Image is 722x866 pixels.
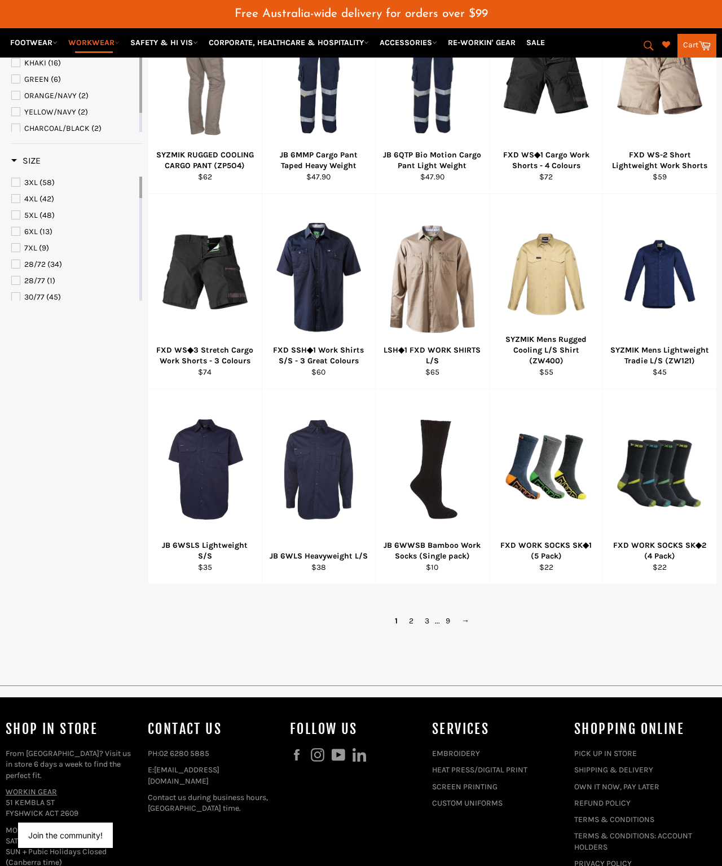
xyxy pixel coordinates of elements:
[24,58,46,68] span: KHAKI
[574,831,692,851] a: TERMS & CONDITIONS: ACCOUNT HOLDERS
[496,367,596,377] div: $55
[24,194,38,204] span: 4XL
[11,106,137,118] a: YELLOW/NAVY
[24,107,76,117] span: YELLOW/NAVY
[375,194,489,389] a: LSH◆1 FXD WORK SHIRTS L/S - Workin' Gear LSH◆1 FXD WORK SHIRTS L/S $65
[269,367,368,377] div: $60
[156,367,255,377] div: $74
[383,150,482,172] div: JB 6QTP Bio Motion Cargo Pant Light Weight
[24,260,46,269] span: 28/72
[156,150,255,172] div: SYZMIK RUGGED COOLING CARGO PANT (ZP5O4)
[204,33,373,52] a: CORPORATE, HEALTHCARE & HOSPITALITY
[574,815,654,824] a: TERMS & CONDITIONS
[574,765,653,775] a: SHIPPING & DELIVERY
[148,389,262,584] a: JB 6WSL Lightweight S/S - Workin' Gear JB 6WSLS Lightweight S/S $35
[496,562,596,573] div: $22
[6,748,137,781] p: From [GEOGRAPHIC_DATA]? Visit us in store 6 days a week to find the perfect fit.
[162,211,248,338] img: FXD WS◆3 Stretch Cargo Work Shorts - 3 Colours - Workin' Gear
[24,210,38,220] span: 5XL
[677,34,716,58] a: Cart
[156,540,255,562] div: JB 6WSLS Lightweight S/S
[156,562,255,573] div: $35
[39,227,52,236] span: (13)
[148,764,279,786] p: E:
[574,798,631,808] a: REFUND POLICY
[390,417,475,521] img: JB 6WWSB Bamboo Work Socks (Single pack) - Workin' Gear
[610,562,710,573] div: $22
[39,194,54,204] span: (42)
[610,540,710,562] div: FXD WORK SOCKS SK◆2 (4 Pack)
[496,334,596,367] div: SYZMIK Mens Rugged Cooling L/S Shirt (ZW400)
[617,16,702,143] img: FXD WS-2 Short Lightweight Work Shorts - Workin' Gear
[610,172,710,182] div: $59
[574,749,637,758] a: PICK UP IN STORE
[262,389,376,584] a: JB 6WLS Heavyweight L/S - Workin' Gear JB 6WLS Heavyweight L/S $38
[28,830,103,840] button: Join the community!
[276,417,362,521] img: JB 6WLS Heavyweight L/S - Workin' Gear
[11,291,137,304] a: 30/77
[617,406,702,533] img: FXD WORK SOCKS SK◆2 (4 Pack) - Workin' Gear
[6,787,57,797] a: WORKIN GEAR
[48,58,61,68] span: (16)
[496,172,596,182] div: $72
[156,345,255,367] div: FXD WS◆3 Stretch Cargo Work Shorts - 3 Colours
[610,367,710,377] div: $45
[504,210,589,338] img: SYZMIK ZW400 Mens Rugged Cooling L/S Shirt - Workin' Gear
[383,562,482,573] div: $10
[24,124,90,133] span: CHARCOAL/BLACK
[276,211,362,338] img: FXD SSH◆1 Work Shirts S/S - 3 Great Colours - Workin' Gear
[11,57,137,69] a: KHAKI
[24,243,37,253] span: 7XL
[390,15,475,143] img: JB 6QTP Bio Motion Cargo Pant Light Weight - Workin' Gear
[159,749,209,758] a: 02 6280 5885
[6,33,62,52] a: FOOTWEAR
[11,90,137,102] a: ORANGE/NAVY
[432,765,527,775] a: HEAT PRESS/DIGITAL PRINT
[11,209,137,222] a: 5XL
[24,91,77,100] span: ORANGE/NAVY
[11,177,137,189] a: 3XL
[383,345,482,367] div: LSH◆1 FXD WORK SHIRTS L/S
[496,150,596,172] div: FXD WS◆1 Cargo Work Shorts - 4 Colours
[11,275,137,287] a: 28/77
[489,194,603,389] a: SYZMIK ZW400 Mens Rugged Cooling L/S Shirt - Workin' Gear SYZMIK Mens Rugged Cooling L/S Shirt (Z...
[269,551,368,561] div: JB 6WLS Heavyweight L/S
[64,33,124,52] a: WORKWEAR
[617,214,702,335] img: SYZMIK ZW121 Mens Lightweight Tradie L/S - Workin' Gear
[269,172,368,182] div: $47.90
[11,155,41,166] h3: Size
[504,16,589,143] img: FXD WS◆1 Cargo Work Shorts - 4 Colours - Workin' Gear
[11,226,137,238] a: 6XL
[148,720,279,738] h4: Contact Us
[39,178,55,187] span: (58)
[162,15,248,143] img: SYZMIK ZP5O4 RUGGED COOLING CARGO PANT - Workin' Gear
[496,540,596,562] div: FXD WORK SOCKS SK◆1 (5 Pack)
[78,91,89,100] span: (2)
[148,194,262,389] a: FXD WS◆3 Stretch Cargo Work Shorts - 3 Colours - Workin' Gear FXD WS◆3 Stretch Cargo Work Shorts ...
[432,798,503,808] a: CUSTOM UNIFORMS
[148,765,219,785] a: [EMAIL_ADDRESS][DOMAIN_NAME]
[389,613,403,629] span: 1
[383,172,482,182] div: $47.90
[78,107,88,117] span: (2)
[574,782,659,792] a: OWN IT NOW, PAY LATER
[6,720,137,738] h4: Shop In Store
[39,210,55,220] span: (48)
[610,150,710,172] div: FXD WS-2 Short Lightweight Work Shorts
[24,276,45,285] span: 28/77
[24,74,49,84] span: GREEN
[148,792,279,814] p: Contact us during business hours, [GEOGRAPHIC_DATA] time.
[47,260,62,269] span: (34)
[504,406,589,533] img: FXD WORK SOCKS SK◆1 (5 Pack) - Workin' Gear
[162,417,248,521] img: JB 6WSL Lightweight S/S - Workin' Gear
[24,227,38,236] span: 6XL
[46,292,61,302] span: (45)
[39,243,49,253] span: (9)
[602,194,716,389] a: SYZMIK ZW121 Mens Lightweight Tradie L/S - Workin' Gear SYZMIK Mens Lightweight Tradie L/S (ZW121...
[375,389,489,584] a: JB 6WWSB Bamboo Work Socks (Single pack) - Workin' Gear JB 6WWSB Bamboo Work Socks (Single pack) $10
[375,33,442,52] a: ACCESSORIES
[269,150,368,172] div: JB 6MMP Cargo Pant Taped Heavy Weight
[126,33,202,52] a: SAFETY & HI VIS
[11,242,137,254] a: 7XL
